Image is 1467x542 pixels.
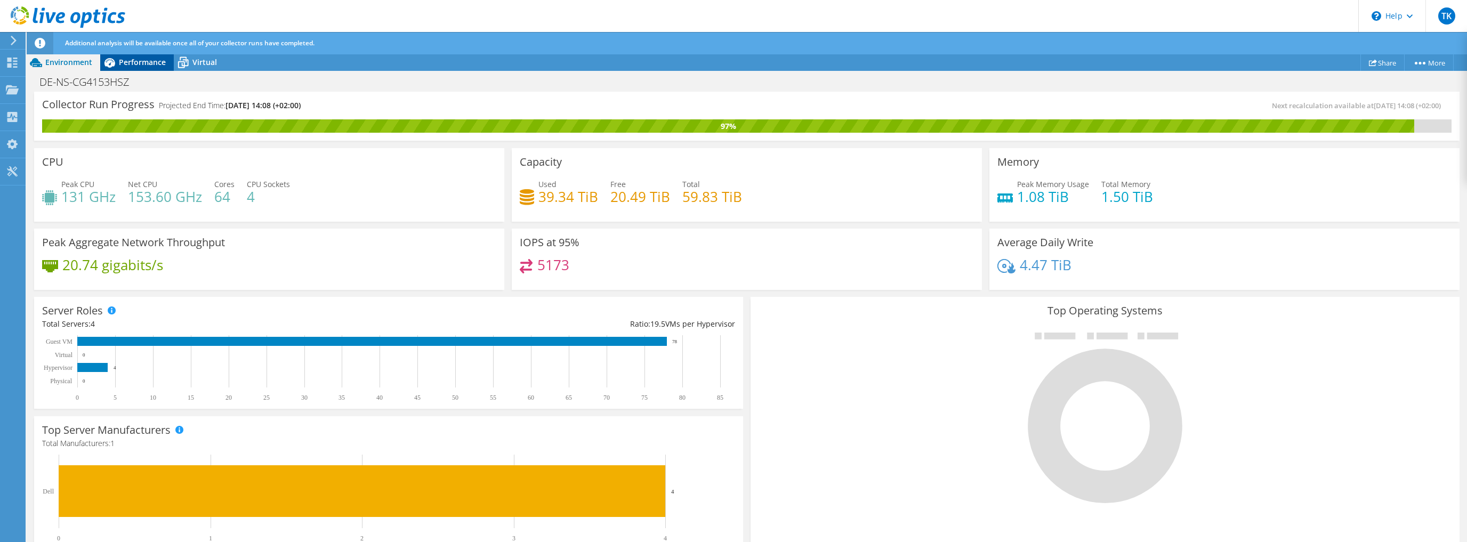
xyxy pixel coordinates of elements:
[672,339,678,344] text: 78
[42,156,63,168] h3: CPU
[997,156,1039,168] h3: Memory
[35,76,146,88] h1: DE-NS-CG4153HSZ
[538,179,557,189] span: Used
[76,394,79,401] text: 0
[603,394,610,401] text: 70
[214,191,235,203] h4: 64
[42,237,225,248] h3: Peak Aggregate Network Throughput
[42,424,171,436] h3: Top Server Manufacturers
[520,156,562,168] h3: Capacity
[490,394,496,401] text: 55
[664,535,667,542] text: 4
[45,57,92,67] span: Environment
[119,57,166,67] span: Performance
[1017,191,1089,203] h4: 1.08 TiB
[1372,11,1381,21] svg: \n
[682,191,742,203] h4: 59.83 TiB
[520,237,579,248] h3: IOPS at 95%
[1101,179,1150,189] span: Total Memory
[1017,179,1089,189] span: Peak Memory Usage
[512,535,515,542] text: 3
[128,179,157,189] span: Net CPU
[641,394,648,401] text: 75
[650,319,665,329] span: 19.5
[263,394,270,401] text: 25
[83,352,85,358] text: 0
[44,364,72,371] text: Hypervisor
[159,100,301,111] h4: Projected End Time:
[566,394,572,401] text: 65
[91,319,95,329] span: 4
[247,179,290,189] span: CPU Sockets
[83,378,85,384] text: 0
[247,191,290,203] h4: 4
[1272,101,1446,110] span: Next recalculation available at
[42,438,735,449] h4: Total Manufacturers:
[338,394,345,401] text: 35
[414,394,421,401] text: 45
[360,535,364,542] text: 2
[1360,54,1405,71] a: Share
[1020,259,1071,271] h4: 4.47 TiB
[1438,7,1455,25] span: TK
[114,394,117,401] text: 5
[62,259,163,271] h4: 20.74 gigabits/s
[61,179,94,189] span: Peak CPU
[682,179,700,189] span: Total
[717,394,723,401] text: 85
[57,535,60,542] text: 0
[997,237,1093,248] h3: Average Daily Write
[192,57,217,67] span: Virtual
[150,394,156,401] text: 10
[610,191,670,203] h4: 20.49 TiB
[389,318,735,330] div: Ratio: VMs per Hypervisor
[537,259,569,271] h4: 5173
[42,120,1414,132] div: 97%
[376,394,383,401] text: 40
[128,191,202,203] h4: 153.60 GHz
[110,438,115,448] span: 1
[55,351,73,359] text: Virtual
[209,535,212,542] text: 1
[528,394,534,401] text: 60
[225,394,232,401] text: 20
[225,100,301,110] span: [DATE] 14:08 (+02:00)
[610,179,626,189] span: Free
[1374,101,1441,110] span: [DATE] 14:08 (+02:00)
[538,191,598,203] h4: 39.34 TiB
[188,394,194,401] text: 15
[43,488,54,495] text: Dell
[50,377,72,385] text: Physical
[46,338,72,345] text: Guest VM
[1101,191,1153,203] h4: 1.50 TiB
[61,191,116,203] h4: 131 GHz
[114,365,116,370] text: 4
[679,394,686,401] text: 80
[65,38,315,47] span: Additional analysis will be available once all of your collector runs have completed.
[301,394,308,401] text: 30
[42,318,389,330] div: Total Servers:
[452,394,458,401] text: 50
[214,179,235,189] span: Cores
[1404,54,1454,71] a: More
[671,488,674,495] text: 4
[759,305,1452,317] h3: Top Operating Systems
[42,305,103,317] h3: Server Roles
